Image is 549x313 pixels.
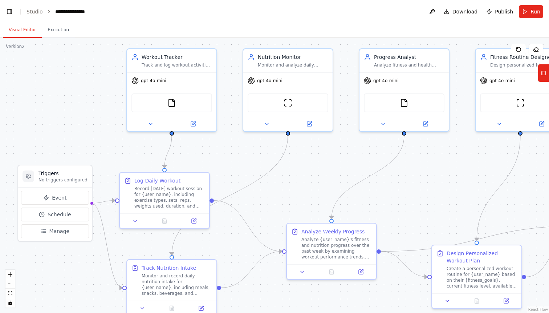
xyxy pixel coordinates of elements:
button: fit view [5,289,15,298]
g: Edge from 5633bedd-d809-4e25-a018-aa5fa1c749de to d214219e-59ad-4583-953e-8c23237808ec [161,136,175,168]
button: Manage [21,224,89,238]
div: Log Daily WorkoutRecord [DATE] workout session for {user_name}, including exercise types, sets, r... [119,172,210,229]
button: Open in side panel [188,304,213,313]
div: Record [DATE] workout session for {user_name}, including exercise types, sets, reps, weights used... [134,186,205,209]
button: Open in side panel [405,120,446,128]
button: Open in side panel [493,297,518,305]
button: zoom in [5,270,15,279]
button: No output available [461,297,492,305]
div: Analyze Weekly Progress [301,228,365,235]
g: Edge from triggers to bc195455-29aa-4a21-8d54-bebaae20290b [91,200,122,292]
img: ScrapeWebsiteTool [284,99,292,107]
button: Visual Editor [3,23,42,38]
div: Workout TrackerTrack and log workout activities including exercise types, duration, intensity, se... [126,48,217,132]
div: Workout Tracker [142,53,212,61]
div: Progress AnalystAnalyze fitness and health progress trends for {user_name} by examining workout p... [359,48,450,132]
span: Download [452,8,478,15]
button: Open in side panel [348,268,373,276]
p: No triggers configured [38,177,88,183]
a: React Flow attribution [528,308,548,312]
button: zoom out [5,279,15,289]
button: Event [21,191,89,205]
g: Edge from bc195455-29aa-4a21-8d54-bebaae20290b to 82ea7626-a3f1-471f-a5f7-358fa372872f [221,248,282,292]
div: Progress Analyst [374,53,444,61]
span: Publish [495,8,513,15]
div: Track and log workout activities including exercise types, duration, intensity, sets, reps, and c... [142,62,212,68]
nav: breadcrumb [27,8,85,15]
div: Analyze {user_name}'s fitness and nutrition progress over the past week by examining workout perf... [301,237,372,260]
button: toggle interactivity [5,298,15,308]
div: Log Daily Workout [134,177,180,184]
div: React Flow controls [5,270,15,308]
button: Execution [42,23,75,38]
span: gpt-4o-mini [141,78,166,84]
div: Design Personalized Workout PlanCreate a personalized workout routine for {user_name} based on th... [431,245,522,309]
button: No output available [156,304,187,313]
div: Design Personalized Workout Plan [447,250,517,264]
span: Manage [49,228,70,235]
button: Run [519,5,543,18]
g: Edge from e2030c9b-7dda-48cf-9c2a-c3131d0f7156 to 429b9fb0-feda-49d5-90d6-c41cc21f4290 [473,136,524,241]
div: Analyze Weekly ProgressAnalyze {user_name}'s fitness and nutrition progress over the past week by... [286,223,377,280]
a: Studio [27,9,43,15]
div: Track Nutrition Intake [142,264,196,272]
button: No output available [316,268,347,276]
div: Analyze fitness and health progress trends for {user_name} by examining workout performance, body... [374,62,444,68]
g: Edge from d214219e-59ad-4583-953e-8c23237808ec to 82ea7626-a3f1-471f-a5f7-358fa372872f [214,197,282,255]
span: Schedule [48,211,71,218]
button: Schedule [21,208,89,221]
span: Run [530,8,540,15]
span: gpt-4o-mini [257,78,282,84]
g: Edge from 82ea7626-a3f1-471f-a5f7-358fa372872f to 429b9fb0-feda-49d5-90d6-c41cc21f4290 [381,248,427,281]
button: Open in side panel [181,217,206,225]
g: Edge from 53a96084-578b-419e-9411-5a26fae7d55b to bc195455-29aa-4a21-8d54-bebaae20290b [168,136,292,255]
g: Edge from 47fcda81-5510-48f3-8127-ad800dfc52dc to 82ea7626-a3f1-471f-a5f7-358fa372872f [328,136,408,219]
span: gpt-4o-mini [489,78,515,84]
button: Publish [483,5,516,18]
button: Open in side panel [289,120,330,128]
button: Download [441,5,481,18]
div: Version 2 [6,44,25,49]
div: Nutrition MonitorMonitor and analyze daily nutrition intake for {user_name}, tracking macronutrie... [243,48,333,132]
div: TriggersNo triggers configuredEventScheduleManage [17,165,93,242]
button: No output available [149,217,180,225]
button: Show left sidebar [4,7,15,17]
img: ScrapeWebsiteTool [516,99,525,107]
img: FileReadTool [400,99,408,107]
button: Open in side panel [172,120,213,128]
div: Nutrition Monitor [258,53,328,61]
g: Edge from triggers to d214219e-59ad-4583-953e-8c23237808ec [91,197,115,207]
img: FileReadTool [167,99,176,107]
div: Monitor and record daily nutrition intake for {user_name}, including meals, snacks, beverages, an... [142,273,212,296]
span: Event [52,194,66,201]
h3: Triggers [38,170,88,177]
div: Monitor and analyze daily nutrition intake for {user_name}, tracking macronutrients, calories, vi... [258,62,328,68]
div: Create a personalized workout routine for {user_name} based on their {fitness_goals}, current fit... [447,266,517,289]
span: gpt-4o-mini [373,78,399,84]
